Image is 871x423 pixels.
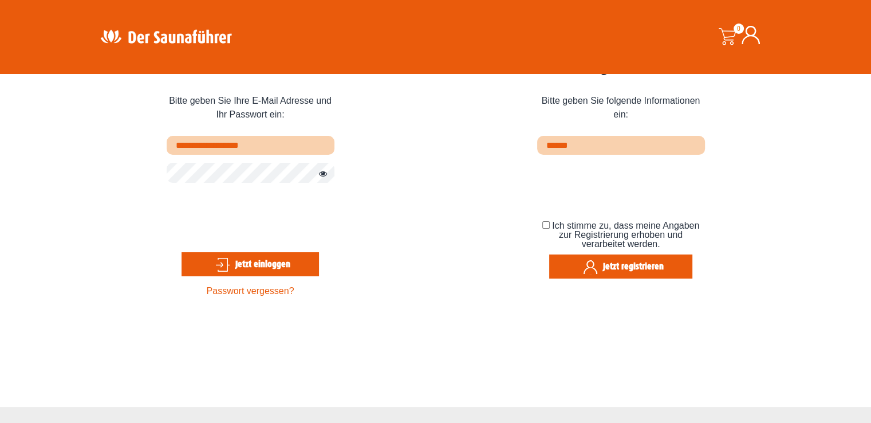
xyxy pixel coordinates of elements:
[167,85,334,136] span: Bitte geben Sie Ihre E-Mail Adresse und Ihr Passwort ein:
[542,221,550,229] input: Ich stimme zu, dass meine Angaben zur Registrierung erhoben und verarbeitet werden.
[182,252,319,276] button: Jetzt einloggen
[207,286,294,296] a: Passwort vergessen?
[167,191,341,236] iframe: reCAPTCHA
[313,167,328,181] button: Passwort anzeigen
[537,163,711,207] iframe: reCAPTCHA
[537,85,705,136] span: Bitte geben Sie folgende Informationen ein:
[549,254,692,279] button: Jetzt registrieren
[734,23,744,34] span: 0
[552,221,699,249] span: Ich stimme zu, dass meine Angaben zur Registrierung erhoben und verarbeitet werden.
